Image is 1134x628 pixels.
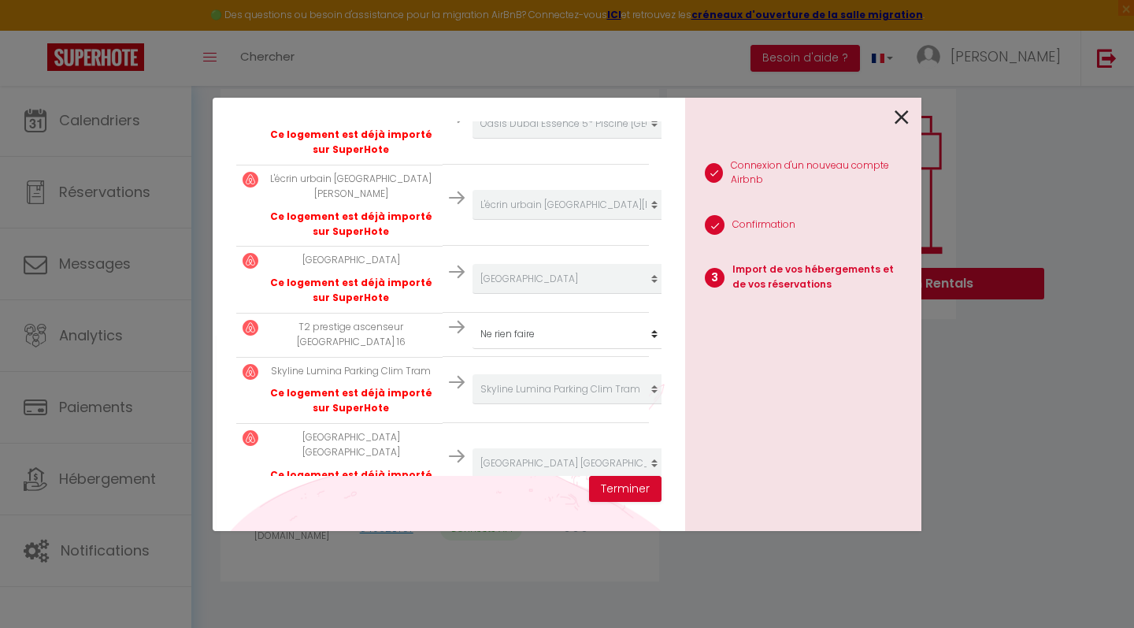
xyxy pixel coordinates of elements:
[266,276,436,306] p: Ce logement est déjà importé sur SuperHote
[13,6,60,54] button: Ouvrir le widget de chat LiveChat
[266,172,436,202] p: L'écrin urbain [GEOGRAPHIC_DATA][PERSON_NAME]
[266,364,436,379] p: Skyline Lumina Parking Clim Tram
[705,268,724,288] span: 3
[266,253,436,268] p: [GEOGRAPHIC_DATA]
[732,262,909,292] p: Import de vos hébergements et de vos réservations
[589,476,661,503] button: Terminer
[266,430,436,460] p: [GEOGRAPHIC_DATA] [GEOGRAPHIC_DATA]
[266,210,436,240] p: Ce logement est déjà importé sur SuperHote
[731,158,909,188] p: Connexion d'un nouveau compte Airbnb
[266,468,436,498] p: Ce logement est déjà importé sur SuperHote
[266,386,436,416] p: Ce logement est déjà importé sur SuperHote
[266,128,436,158] p: Ce logement est déjà importé sur SuperHote
[732,217,795,232] p: Confirmation
[266,320,436,350] p: T2 prestige ascenseur [GEOGRAPHIC_DATA] 16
